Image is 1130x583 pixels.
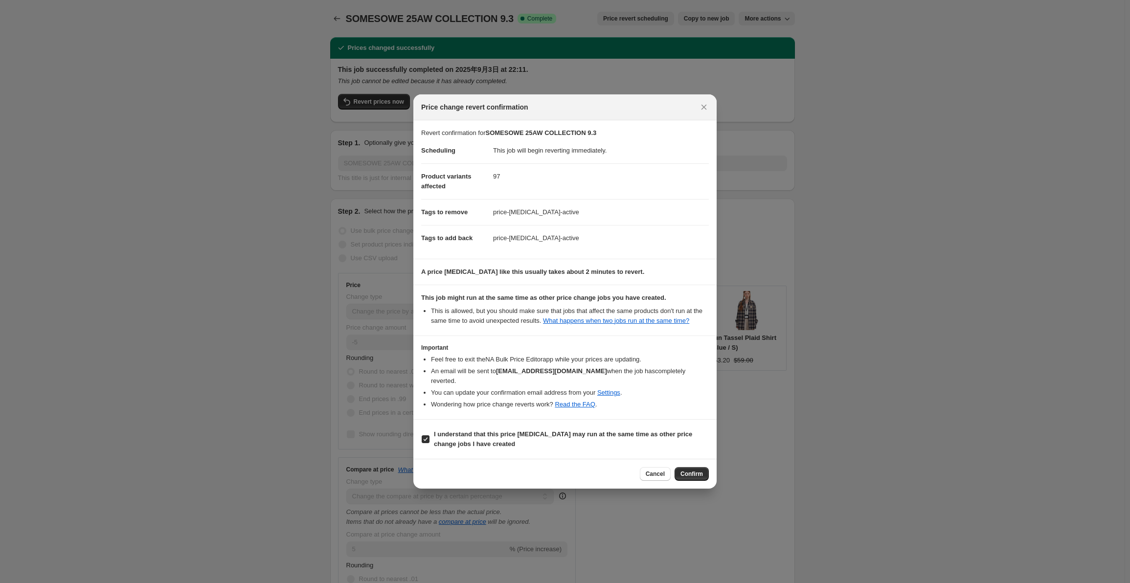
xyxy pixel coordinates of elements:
[421,294,666,301] b: This job might run at the same time as other price change jobs you have created.
[434,430,692,448] b: I understand that this price [MEDICAL_DATA] may run at the same time as other price change jobs I...
[597,389,620,396] a: Settings
[431,400,709,409] li: Wondering how price change reverts work? .
[431,388,709,398] li: You can update your confirmation email address from your .
[421,128,709,138] p: Revert confirmation for
[431,306,709,326] li: This is allowed, but you should make sure that jobs that affect the same products don ' t run at ...
[421,234,473,242] span: Tags to add back
[431,366,709,386] li: An email will be sent to when the job has completely reverted .
[646,470,665,478] span: Cancel
[680,470,703,478] span: Confirm
[493,199,709,225] dd: price-[MEDICAL_DATA]-active
[431,355,709,364] li: Feel free to exit the NA Bulk Price Editor app while your prices are updating.
[493,163,709,189] dd: 97
[675,467,709,481] button: Confirm
[421,147,455,154] span: Scheduling
[697,100,711,114] button: Close
[421,208,468,216] span: Tags to remove
[493,225,709,251] dd: price-[MEDICAL_DATA]-active
[543,317,689,324] a: What happens when two jobs run at the same time?
[421,268,644,275] b: A price [MEDICAL_DATA] like this usually takes about 2 minutes to revert.
[421,173,472,190] span: Product variants affected
[486,129,597,136] b: SOMESOWE 25AW COLLECTION 9.3
[555,401,595,408] a: Read the FAQ
[640,467,671,481] button: Cancel
[493,138,709,163] dd: This job will begin reverting immediately.
[496,367,607,375] b: [EMAIL_ADDRESS][DOMAIN_NAME]
[421,344,709,352] h3: Important
[421,102,528,112] span: Price change revert confirmation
